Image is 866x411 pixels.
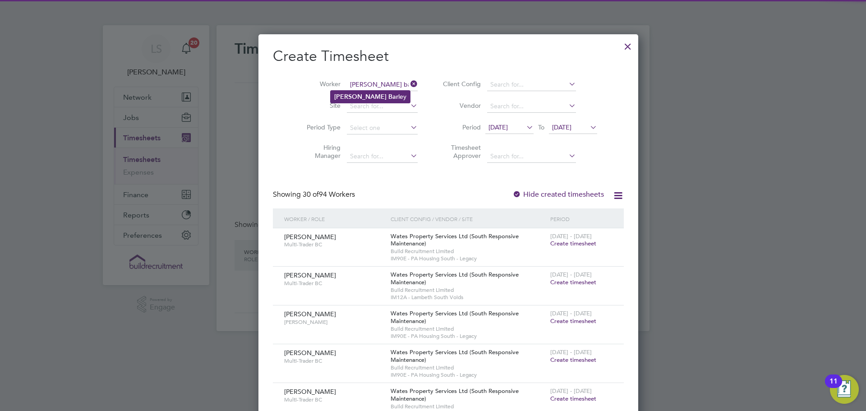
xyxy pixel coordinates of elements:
span: Build Recruitment Limited [391,325,546,332]
span: Wates Property Services Ltd (South Responsive Maintenance) [391,387,519,402]
span: Multi-Trader BC [284,241,384,248]
span: Create timesheet [550,317,596,325]
span: [PERSON_NAME] [284,388,336,396]
div: Period [548,208,615,229]
b: [PERSON_NAME] [334,93,387,101]
li: ley [331,91,410,103]
span: [DATE] [552,123,571,131]
span: Build Recruitment Limited [391,403,546,410]
label: Period Type [300,123,341,131]
div: Worker / Role [282,208,388,229]
span: IM90E - PA Housing South - Legacy [391,255,546,262]
span: Wates Property Services Ltd (South Responsive Maintenance) [391,232,519,248]
span: Multi-Trader BC [284,280,384,287]
span: 30 of [303,190,319,199]
h2: Create Timesheet [273,47,624,66]
span: [PERSON_NAME] [284,349,336,357]
span: Wates Property Services Ltd (South Responsive Maintenance) [391,271,519,286]
label: Vendor [440,102,481,110]
span: [DATE] - [DATE] [550,271,592,278]
span: Wates Property Services Ltd (South Responsive Maintenance) [391,309,519,325]
span: Create timesheet [550,356,596,364]
b: Bar [388,93,398,101]
span: [PERSON_NAME] [284,271,336,279]
div: 11 [829,381,838,393]
span: Create timesheet [550,278,596,286]
span: [PERSON_NAME] [284,310,336,318]
input: Search for... [347,79,418,91]
div: Showing [273,190,357,199]
span: [DATE] [488,123,508,131]
span: [PERSON_NAME] [284,233,336,241]
label: Site [300,102,341,110]
span: Create timesheet [550,395,596,402]
span: Create timesheet [550,240,596,247]
input: Search for... [487,150,576,163]
span: IM90E - PA Housing South - Legacy [391,332,546,340]
span: [DATE] - [DATE] [550,309,592,317]
span: IM12A - Lambeth South Voids [391,294,546,301]
div: Client Config / Vendor / Site [388,208,548,229]
input: Search for... [487,79,576,91]
input: Select one [347,122,418,134]
label: Timesheet Approver [440,143,481,160]
label: Period [440,123,481,131]
span: Build Recruitment Limited [391,248,546,255]
span: [DATE] - [DATE] [550,232,592,240]
label: Hiring Manager [300,143,341,160]
input: Search for... [347,150,418,163]
input: Search for... [487,100,576,113]
span: 94 Workers [303,190,355,199]
span: To [535,121,547,133]
label: Client Config [440,80,481,88]
input: Search for... [347,100,418,113]
span: Multi-Trader BC [284,357,384,365]
button: Open Resource Center, 11 new notifications [830,375,859,404]
span: [DATE] - [DATE] [550,387,592,395]
label: Hide created timesheets [512,190,604,199]
label: Worker [300,80,341,88]
span: Build Recruitment Limited [391,364,546,371]
span: [DATE] - [DATE] [550,348,592,356]
span: Multi-Trader BC [284,396,384,403]
span: Wates Property Services Ltd (South Responsive Maintenance) [391,348,519,364]
span: IM90E - PA Housing South - Legacy [391,371,546,379]
span: [PERSON_NAME] [284,319,384,326]
span: Build Recruitment Limited [391,286,546,294]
